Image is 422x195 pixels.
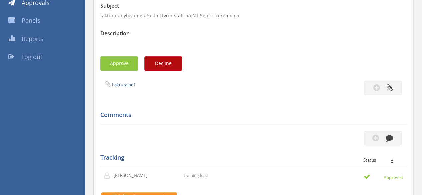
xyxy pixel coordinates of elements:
img: user-icon.png [104,172,114,179]
p: training lead [184,172,208,179]
button: Decline [144,56,182,71]
button: Approve [100,56,138,71]
h3: Subject [100,3,407,9]
a: Faktúra.pdf [112,82,135,88]
p: faktúra ubytovanie účastníctvo + staff na NT Sept + ceremónia [100,12,407,19]
h3: Description [100,31,407,37]
span: Log out [21,53,42,61]
h5: Comments [100,112,402,118]
p: [PERSON_NAME] [114,172,152,179]
div: Status [363,158,402,162]
h5: Tracking [100,154,402,161]
span: Reports [22,35,43,43]
span: Panels [22,16,40,24]
small: Approved [364,173,403,181]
